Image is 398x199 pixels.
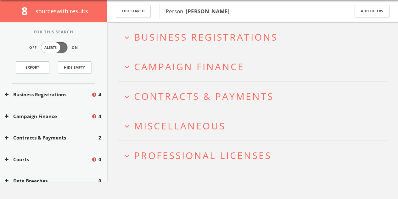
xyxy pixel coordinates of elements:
span: 0 [98,177,101,185]
i: expand_more [123,63,131,71]
span: 2 [98,134,101,141]
button: Hide Empty [58,61,91,73]
span: Campaign Finance [134,60,244,73]
span: Miscellaneous [134,119,226,132]
button: Contracts & Payments [5,134,98,141]
i: expand_more [123,122,131,131]
button: Business Registrations [5,91,91,98]
span: Business Registrations [134,31,278,43]
span: 8 [21,3,33,18]
button: expand_moreCampaign Finance [123,61,387,72]
span: Off [29,45,37,50]
span: On [72,45,78,50]
b: [PERSON_NAME] [186,8,230,15]
span: 0 [98,156,101,163]
button: expand_moreContracts & Payments [123,91,387,101]
span: Professional Licenses [134,149,272,162]
a: Export [16,61,49,73]
button: expand_moreProfessional Licenses [123,150,387,161]
button: expand_moreMiscellaneous [123,121,387,131]
span: Contracts & Payments [134,90,274,103]
i: expand_more [123,93,131,101]
span: For This Search [29,29,78,35]
button: Add Filters [355,5,389,17]
i: expand_more [123,33,131,42]
button: Campaign Finance [5,113,91,120]
span: 4 [98,91,101,98]
button: expand_moreBusiness Registrations [123,32,387,42]
button: Courts [5,156,91,163]
button: Data Breaches [5,177,98,185]
span: Person [166,8,230,15]
span: 4 [98,113,101,120]
i: expand_more [123,152,131,160]
span: source s with results [36,7,88,15]
button: Edit Search [116,5,150,17]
